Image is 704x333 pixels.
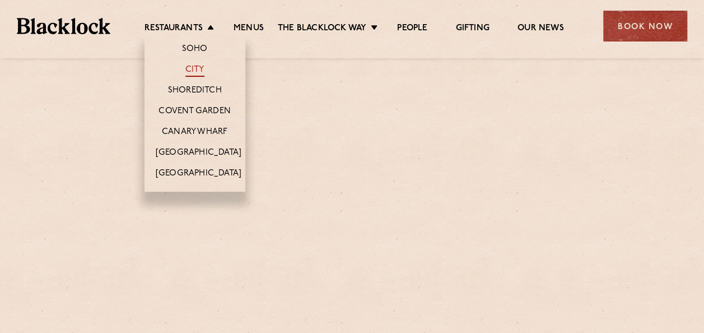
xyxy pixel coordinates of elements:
a: Restaurants [144,23,203,35]
a: Canary Wharf [162,127,227,139]
a: Soho [182,44,208,56]
img: BL_Textured_Logo-footer-cropped.svg [17,18,110,34]
a: The Blacklock Way [278,23,366,35]
a: Covent Garden [158,106,231,118]
a: City [185,64,204,77]
a: [GEOGRAPHIC_DATA] [156,168,241,181]
a: Menus [234,23,264,35]
a: Our News [517,23,564,35]
a: [GEOGRAPHIC_DATA] [156,147,241,160]
a: Shoreditch [168,85,222,98]
div: Book Now [603,11,687,41]
a: Gifting [455,23,489,35]
a: People [397,23,427,35]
